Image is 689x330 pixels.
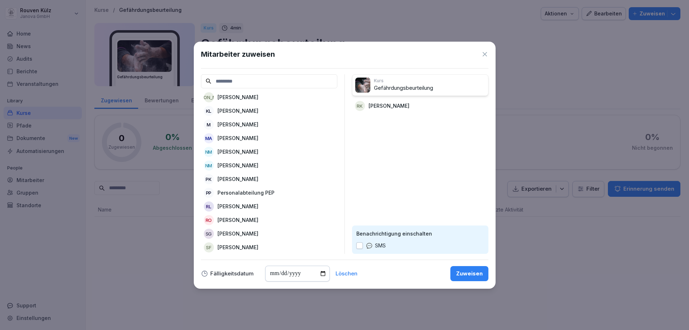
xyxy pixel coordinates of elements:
[204,215,214,225] div: Ro
[201,49,275,60] h1: Mitarbeiter zuweisen
[217,203,258,210] p: [PERSON_NAME]
[217,93,258,101] p: [PERSON_NAME]
[204,133,214,143] div: MA
[217,230,258,237] p: [PERSON_NAME]
[369,102,409,110] p: [PERSON_NAME]
[204,161,214,171] div: NM
[204,174,214,184] div: PK
[374,78,485,84] p: Kurs
[217,107,258,115] p: [PERSON_NAME]
[217,134,258,142] p: [PERSON_NAME]
[217,175,258,183] p: [PERSON_NAME]
[210,271,254,276] p: Fälligkeitsdatum
[204,242,214,252] div: SF
[204,201,214,212] div: RL
[217,148,258,155] p: [PERSON_NAME]
[217,162,258,169] p: [PERSON_NAME]
[204,229,214,239] div: SG
[204,92,214,102] div: [PERSON_NAME]
[450,266,488,281] button: Zuweisen
[217,121,258,128] p: [PERSON_NAME]
[217,216,258,224] p: [PERSON_NAME]
[456,270,483,278] div: Zuweisen
[204,120,214,130] div: M
[336,271,357,276] button: Löschen
[374,84,485,92] p: Gefährdungsbeurteilung
[375,242,386,250] p: SMS
[355,101,365,111] div: RK
[204,106,214,116] div: KL
[204,188,214,198] div: PP
[217,243,258,251] p: [PERSON_NAME]
[217,189,275,196] p: Personalabteilung PEP
[356,230,484,237] p: Benachrichtigung einschalten
[204,147,214,157] div: NM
